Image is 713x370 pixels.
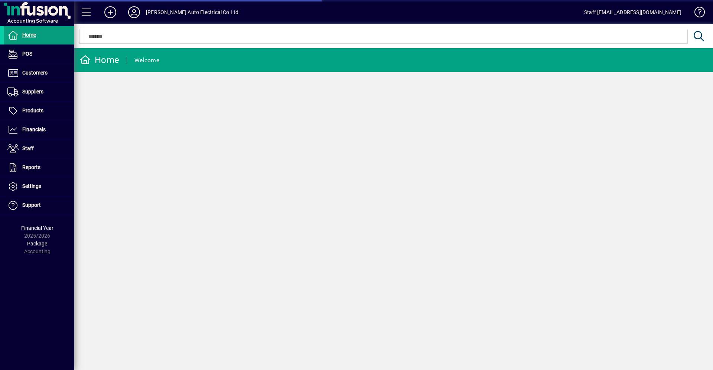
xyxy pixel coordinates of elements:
[22,70,48,76] span: Customers
[22,202,41,208] span: Support
[4,64,74,82] a: Customers
[27,241,47,247] span: Package
[4,139,74,158] a: Staff
[22,108,43,113] span: Products
[4,102,74,120] a: Products
[689,1,704,26] a: Knowledge Base
[4,196,74,215] a: Support
[146,6,238,18] div: [PERSON_NAME] Auto Electrical Co Ltd
[22,145,34,151] span: Staff
[22,126,46,132] span: Financials
[98,6,122,19] button: Add
[584,6,681,18] div: Staff [EMAIL_ADDRESS][DOMAIN_NAME]
[80,54,119,66] div: Home
[122,6,146,19] button: Profile
[22,164,40,170] span: Reports
[134,54,159,66] div: Welcome
[22,183,41,189] span: Settings
[4,45,74,63] a: POS
[4,83,74,101] a: Suppliers
[21,225,53,231] span: Financial Year
[4,177,74,196] a: Settings
[4,120,74,139] a: Financials
[22,32,36,38] span: Home
[4,158,74,177] a: Reports
[22,89,43,95] span: Suppliers
[22,51,32,57] span: POS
